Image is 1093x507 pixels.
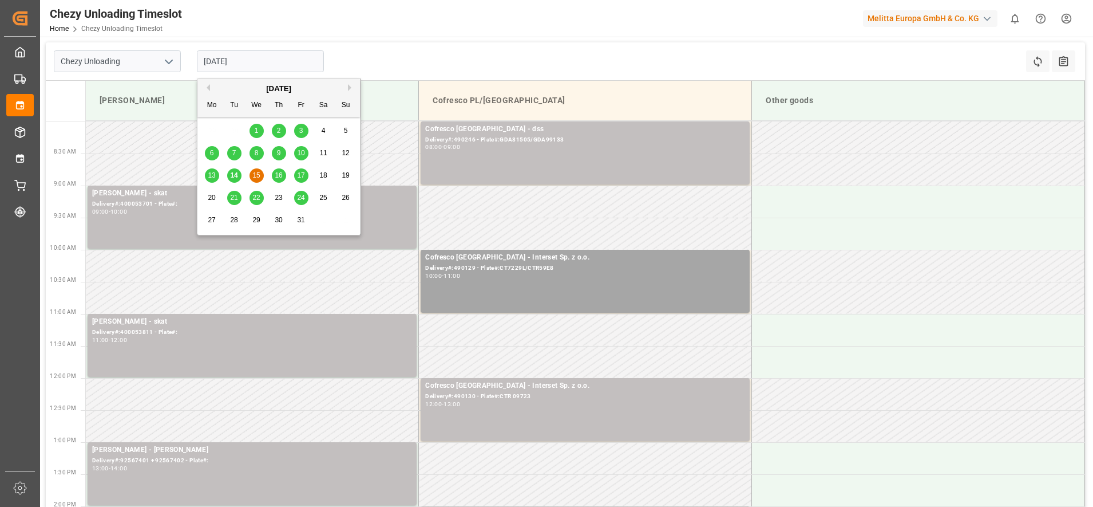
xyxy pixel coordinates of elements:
[110,337,127,343] div: 12:00
[95,90,409,111] div: [PERSON_NAME]
[252,216,260,224] span: 29
[109,337,110,343] div: -
[230,216,237,224] span: 28
[205,191,219,205] div: Choose Monday, October 20th, 2025
[205,99,219,113] div: Mo
[294,146,308,160] div: Choose Friday, October 10th, 2025
[322,127,326,135] span: 4
[205,168,219,183] div: Choose Monday, October 13th, 2025
[50,373,76,379] span: 12:00 PM
[208,171,215,179] span: 13
[208,194,215,202] span: 20
[339,124,353,138] div: Choose Sunday, October 5th, 2025
[863,10,997,27] div: Melitta Europa GmbH & Co. KG
[297,149,304,157] span: 10
[50,341,76,347] span: 11:30 AM
[50,5,182,22] div: Chezy Unloading Timeslot
[348,84,355,91] button: Next Month
[339,191,353,205] div: Choose Sunday, October 26th, 2025
[92,188,412,199] div: [PERSON_NAME] - skat
[50,245,76,251] span: 10:00 AM
[92,316,412,328] div: [PERSON_NAME] - skat
[227,146,241,160] div: Choose Tuesday, October 7th, 2025
[344,127,348,135] span: 5
[210,149,214,157] span: 6
[252,194,260,202] span: 22
[425,273,442,278] div: 10:00
[294,99,308,113] div: Fr
[201,120,357,231] div: month 2025-10
[339,146,353,160] div: Choose Sunday, October 12th, 2025
[272,213,286,227] div: Choose Thursday, October 30th, 2025
[54,469,76,475] span: 1:30 PM
[54,50,181,72] input: Type to search/select
[272,124,286,138] div: Choose Thursday, October 2nd, 2025
[1002,6,1028,32] button: show 0 new notifications
[442,402,443,407] div: -
[425,135,745,145] div: Delivery#:490246 - Plate#:GDA81505/GDA99133
[299,127,303,135] span: 3
[205,213,219,227] div: Choose Monday, October 27th, 2025
[250,146,264,160] div: Choose Wednesday, October 8th, 2025
[425,144,442,150] div: 08:00
[425,402,442,407] div: 12:00
[316,191,331,205] div: Choose Saturday, October 25th, 2025
[230,171,237,179] span: 14
[272,191,286,205] div: Choose Thursday, October 23rd, 2025
[425,380,745,392] div: Cofresco [GEOGRAPHIC_DATA] - Interset Sp. z o.o.
[250,191,264,205] div: Choose Wednesday, October 22nd, 2025
[1028,6,1054,32] button: Help Center
[160,53,177,70] button: open menu
[109,466,110,471] div: -
[297,216,304,224] span: 31
[227,213,241,227] div: Choose Tuesday, October 28th, 2025
[316,124,331,138] div: Choose Saturday, October 4th, 2025
[863,7,1002,29] button: Melitta Europa GmbH & Co. KG
[54,148,76,155] span: 8:30 AM
[443,144,460,150] div: 09:00
[425,264,745,273] div: Delivery#:490129 - Plate#:CT7229L/CTR59E8
[294,168,308,183] div: Choose Friday, October 17th, 2025
[54,437,76,443] span: 1:00 PM
[109,209,110,214] div: -
[272,146,286,160] div: Choose Thursday, October 9th, 2025
[54,180,76,187] span: 9:00 AM
[297,194,304,202] span: 24
[442,144,443,150] div: -
[443,273,460,278] div: 11:00
[294,213,308,227] div: Choose Friday, October 31st, 2025
[319,194,327,202] span: 25
[252,171,260,179] span: 15
[250,124,264,138] div: Choose Wednesday, October 1st, 2025
[442,273,443,278] div: -
[319,171,327,179] span: 18
[425,252,745,264] div: Cofresco [GEOGRAPHIC_DATA] - Interset Sp. z o.o.
[339,99,353,113] div: Su
[275,194,282,202] span: 23
[230,194,237,202] span: 21
[197,83,360,95] div: [DATE]
[110,209,127,214] div: 10:00
[232,149,236,157] span: 7
[50,277,76,283] span: 10:30 AM
[250,99,264,113] div: We
[425,124,745,135] div: Cofresco [GEOGRAPHIC_DATA] - dss
[255,149,259,157] span: 8
[250,213,264,227] div: Choose Wednesday, October 29th, 2025
[339,168,353,183] div: Choose Sunday, October 19th, 2025
[92,445,412,456] div: [PERSON_NAME] - [PERSON_NAME]
[272,168,286,183] div: Choose Thursday, October 16th, 2025
[203,84,210,91] button: Previous Month
[272,99,286,113] div: Th
[316,168,331,183] div: Choose Saturday, October 18th, 2025
[92,337,109,343] div: 11:00
[425,392,745,402] div: Delivery#:490130 - Plate#:CTR 09723
[110,466,127,471] div: 14:00
[255,127,259,135] span: 1
[208,216,215,224] span: 27
[275,171,282,179] span: 16
[342,149,349,157] span: 12
[316,99,331,113] div: Sa
[92,209,109,214] div: 09:00
[92,199,412,209] div: Delivery#:400053701 - Plate#:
